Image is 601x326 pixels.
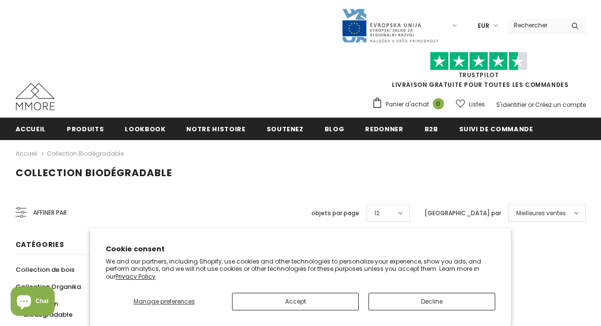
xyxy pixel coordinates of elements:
span: Meilleures ventes [516,208,566,218]
span: 12 [374,208,380,218]
a: B2B [425,118,438,140]
span: soutenez [267,124,304,134]
a: Redonner [365,118,403,140]
span: Produits [67,124,104,134]
a: Lookbook [125,118,165,140]
a: Panier d'achat 0 [372,97,449,112]
button: Decline [368,293,495,310]
span: Manage preferences [134,297,195,306]
a: Collection biodégradable [47,149,124,158]
span: Affiner par [33,207,67,218]
a: Accueil [16,118,46,140]
span: Suivi de commande [459,124,533,134]
span: Panier d'achat [386,100,429,109]
img: Cas MMORE [16,83,55,110]
span: B2B [425,124,438,134]
a: Notre histoire [186,118,245,140]
a: Suivi de commande [459,118,533,140]
a: Collection biodégradable [16,295,107,323]
span: LIVRAISON GRATUITE POUR TOUTES LES COMMANDES [372,56,586,89]
span: Collection de bois [16,265,75,274]
span: EUR [478,21,489,31]
span: Collection biodégradable [16,166,172,180]
a: Créez un compte [535,101,586,109]
a: S'identifier [496,101,526,109]
span: Catégories [16,240,64,249]
a: Produits [67,118,104,140]
span: or [528,101,534,109]
img: Javni Razpis [341,8,439,43]
a: TrustPilot [459,71,499,79]
a: Collection de bois [16,261,75,278]
inbox-online-store-chat: Shopify online store chat [8,286,58,318]
button: Accept [232,293,359,310]
label: objets par page [311,208,359,218]
a: Listes [456,96,485,113]
span: Lookbook [125,124,165,134]
span: Accueil [16,124,46,134]
a: soutenez [267,118,304,140]
img: Faites confiance aux étoiles pilotes [430,52,527,71]
span: Listes [469,100,485,109]
span: Blog [325,124,345,134]
a: Blog [325,118,345,140]
span: Redonner [365,124,403,134]
span: Collection Organika [16,282,81,291]
label: [GEOGRAPHIC_DATA] par [425,208,501,218]
h2: Cookie consent [106,244,495,254]
a: Collection Organika [16,278,81,295]
span: Notre histoire [186,124,245,134]
a: Privacy Policy [116,272,155,281]
p: We and our partners, including Shopify, use cookies and other technologies to personalize your ex... [106,258,495,281]
input: Search Site [508,18,564,32]
a: Accueil [16,148,38,160]
a: Javni Razpis [341,21,439,29]
span: 0 [433,98,444,109]
button: Manage preferences [106,293,222,310]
